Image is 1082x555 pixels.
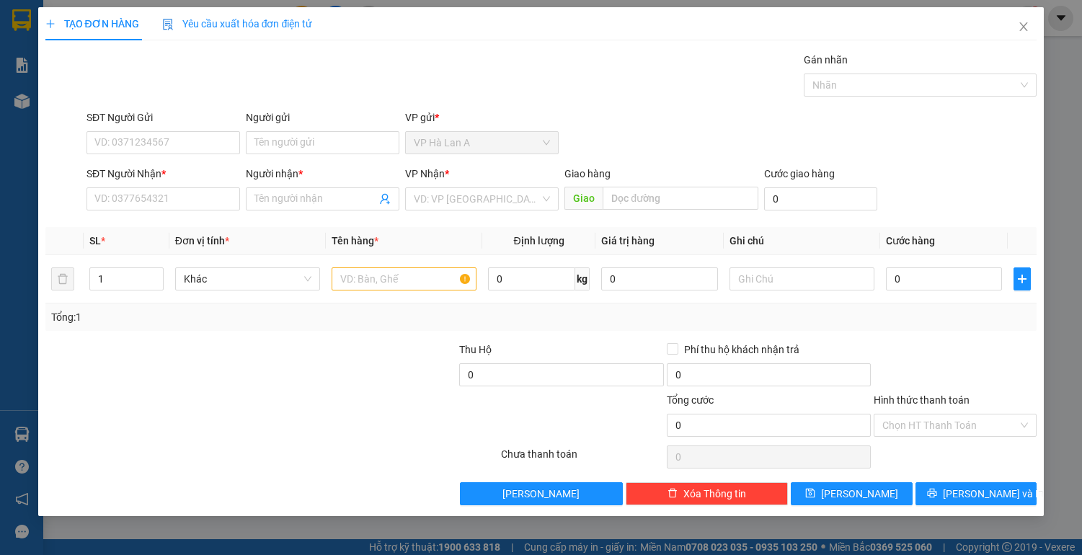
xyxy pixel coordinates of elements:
span: Tên hàng [332,235,378,247]
div: SĐT Người Nhận [87,166,240,182]
span: plus [1014,273,1030,285]
input: Dọc đường [603,187,758,210]
button: plus [1014,267,1031,290]
div: Người gửi [246,110,399,125]
button: delete [51,267,74,290]
div: SĐT Người Gửi [87,110,240,125]
div: Người nhận [246,166,399,182]
span: user-add [379,193,391,205]
input: Ghi Chú [730,267,874,290]
span: Cước hàng [886,235,935,247]
span: Giao [564,187,603,210]
span: [PERSON_NAME] và In [943,486,1044,502]
label: Hình thức thanh toán [874,394,970,406]
button: [PERSON_NAME] [460,482,623,505]
span: kg [575,267,590,290]
span: Giá trị hàng [601,235,655,247]
button: printer[PERSON_NAME] và In [915,482,1037,505]
div: Tổng: 1 [51,309,419,325]
input: Cước giao hàng [764,187,878,210]
span: Xóa Thông tin [683,486,746,502]
span: Đơn vị tính [175,235,229,247]
span: plus [45,19,56,29]
span: save [805,488,815,499]
span: Khác [184,268,311,290]
input: 0 [601,267,718,290]
span: delete [668,488,678,499]
span: TẠO ĐƠN HÀNG [45,18,139,30]
span: close [1018,21,1029,32]
span: Tổng cước [667,394,714,406]
span: [PERSON_NAME] [821,486,898,502]
div: VP gửi [405,110,559,125]
input: VD: Bàn, Ghế [332,267,476,290]
span: Yêu cầu xuất hóa đơn điện tử [162,18,313,30]
button: deleteXóa Thông tin [626,482,789,505]
div: Chưa thanh toán [500,446,665,471]
th: Ghi chú [724,227,880,255]
span: VP Nhận [405,168,445,179]
span: Thu Hộ [459,344,492,355]
span: Phí thu hộ khách nhận trả [678,342,805,358]
img: icon [162,19,174,30]
span: printer [927,488,937,499]
span: [PERSON_NAME] [502,486,580,502]
span: VP Hà Lan A [414,132,550,154]
button: save[PERSON_NAME] [791,482,912,505]
span: Giao hàng [564,168,611,179]
span: SL [89,235,101,247]
label: Cước giao hàng [764,168,835,179]
span: Định lượng [514,235,564,247]
button: Close [1003,7,1044,48]
label: Gán nhãn [804,54,848,66]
